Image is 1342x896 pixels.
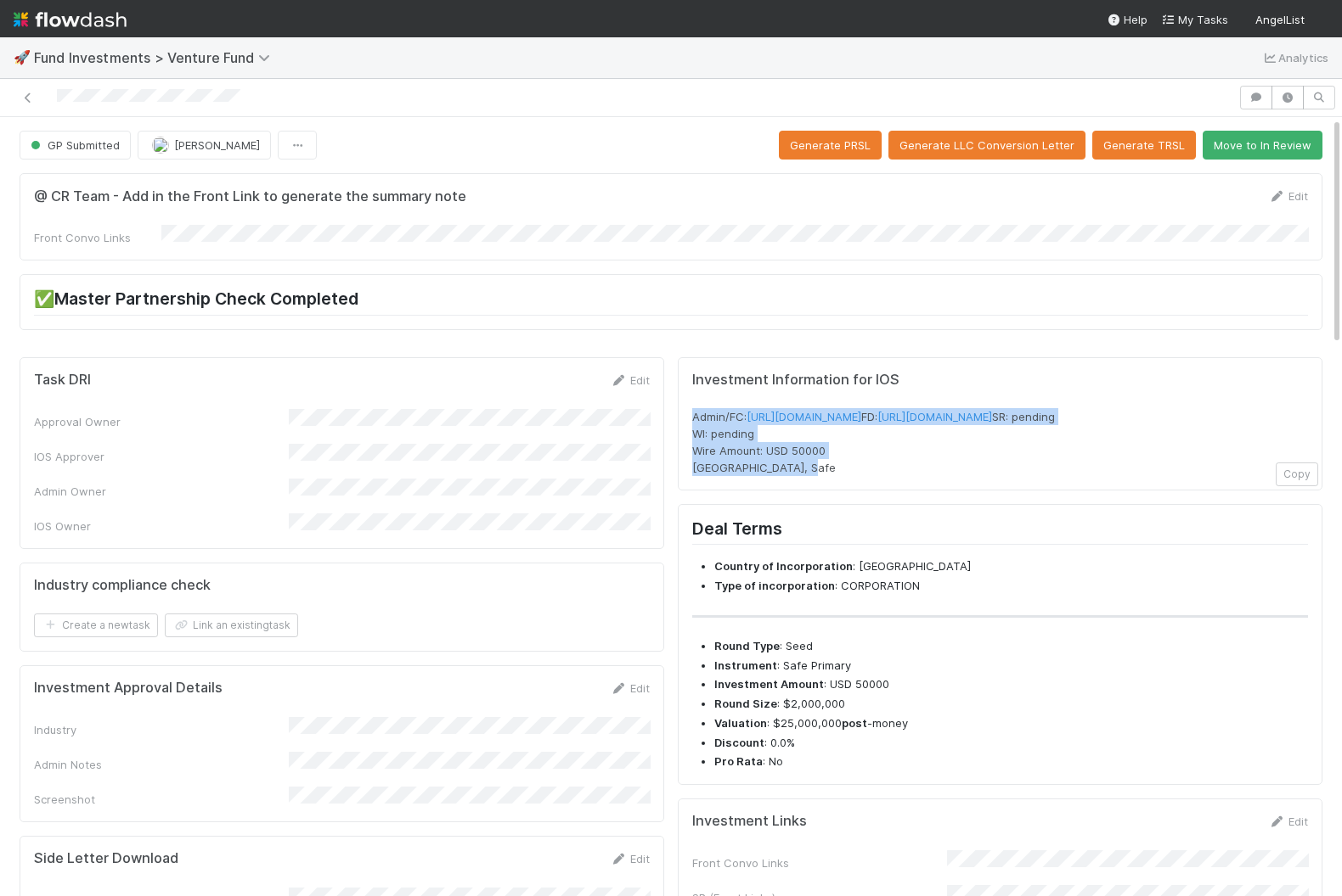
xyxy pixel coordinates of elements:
a: Edit [610,681,650,695]
div: Admin Owner [34,483,289,500]
a: [URL][DOMAIN_NAME] [747,410,861,423]
h5: Investment Approval Details [34,680,223,697]
strong: Discount [714,736,764,749]
h5: @ CR Team - Add in the Front Link to generate the summary note [34,188,466,205]
button: GP Submitted [20,131,131,160]
a: My Tasks [1161,11,1228,28]
strong: Type of incorporation [714,579,835,592]
button: Generate TRSL [1092,131,1196,160]
strong: Investment Amount [714,677,824,691]
div: Help [1107,11,1147,28]
li: : Safe Primary [714,658,1308,675]
span: GP Submitted [27,138,120,152]
a: Analytics [1261,48,1328,68]
strong: Instrument [714,658,777,672]
button: Generate PRSL [779,131,882,160]
a: Edit [610,852,650,865]
img: logo-inverted-e16ddd16eac7371096b0.svg [14,5,127,34]
div: Industry [34,721,289,738]
li: : $2,000,000 [714,696,1308,713]
li: : Seed [714,638,1308,655]
strong: Country of Incorporation [714,559,853,573]
span: 🚀 [14,50,31,64]
li: : CORPORATION [714,578,1308,595]
button: Copy [1276,462,1318,486]
h2: Deal Terms [692,518,1308,545]
strong: post [842,716,867,730]
button: Create a newtask [34,613,158,637]
li: : $25,000,000 -money [714,715,1308,732]
button: [PERSON_NAME] [138,131,271,160]
strong: Round Size [714,697,777,710]
span: Fund Investments > Venture Fund [34,49,279,66]
div: Front Convo Links [692,854,947,871]
div: IOS Owner [34,518,289,535]
h2: ✅Master Partnership Check Completed [34,288,1308,315]
strong: Pro Rata [714,754,763,768]
li: : [GEOGRAPHIC_DATA] [714,558,1308,575]
h5: Investment Links [692,813,807,830]
img: avatar_d2b43477-63dc-4e62-be5b-6fdd450c05a1.png [152,137,169,154]
span: [PERSON_NAME] [174,138,260,152]
span: AngelList [1255,13,1305,26]
div: Screenshot [34,791,289,808]
span: Admin/FC: FD: SR: pending WI: pending Wire Amount: USD 50000 [GEOGRAPHIC_DATA], Safe [692,410,1055,474]
img: avatar_eed832e9-978b-43e4-b51e-96e46fa5184b.png [1311,12,1328,29]
button: Move to In Review [1203,131,1322,160]
div: Approval Owner [34,413,289,430]
a: Edit [1268,815,1308,828]
a: Edit [1268,189,1308,203]
strong: Round Type [714,639,780,652]
li: : No [714,753,1308,770]
div: Front Convo Links [34,229,161,246]
button: Link an existingtask [165,613,298,637]
h5: Investment Information for IOS [692,372,1308,389]
li: : USD 50000 [714,676,1308,693]
span: My Tasks [1161,13,1228,26]
div: IOS Approver [34,448,289,465]
a: Edit [610,373,650,387]
h5: Industry compliance check [34,577,211,594]
div: Admin Notes [34,756,289,773]
strong: Valuation [714,716,767,730]
h5: Task DRI [34,372,91,389]
a: [URL][DOMAIN_NAME] [877,410,992,423]
li: : 0.0% [714,735,1308,752]
button: Generate LLC Conversion Letter [888,131,1085,160]
h5: Side Letter Download [34,850,178,867]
